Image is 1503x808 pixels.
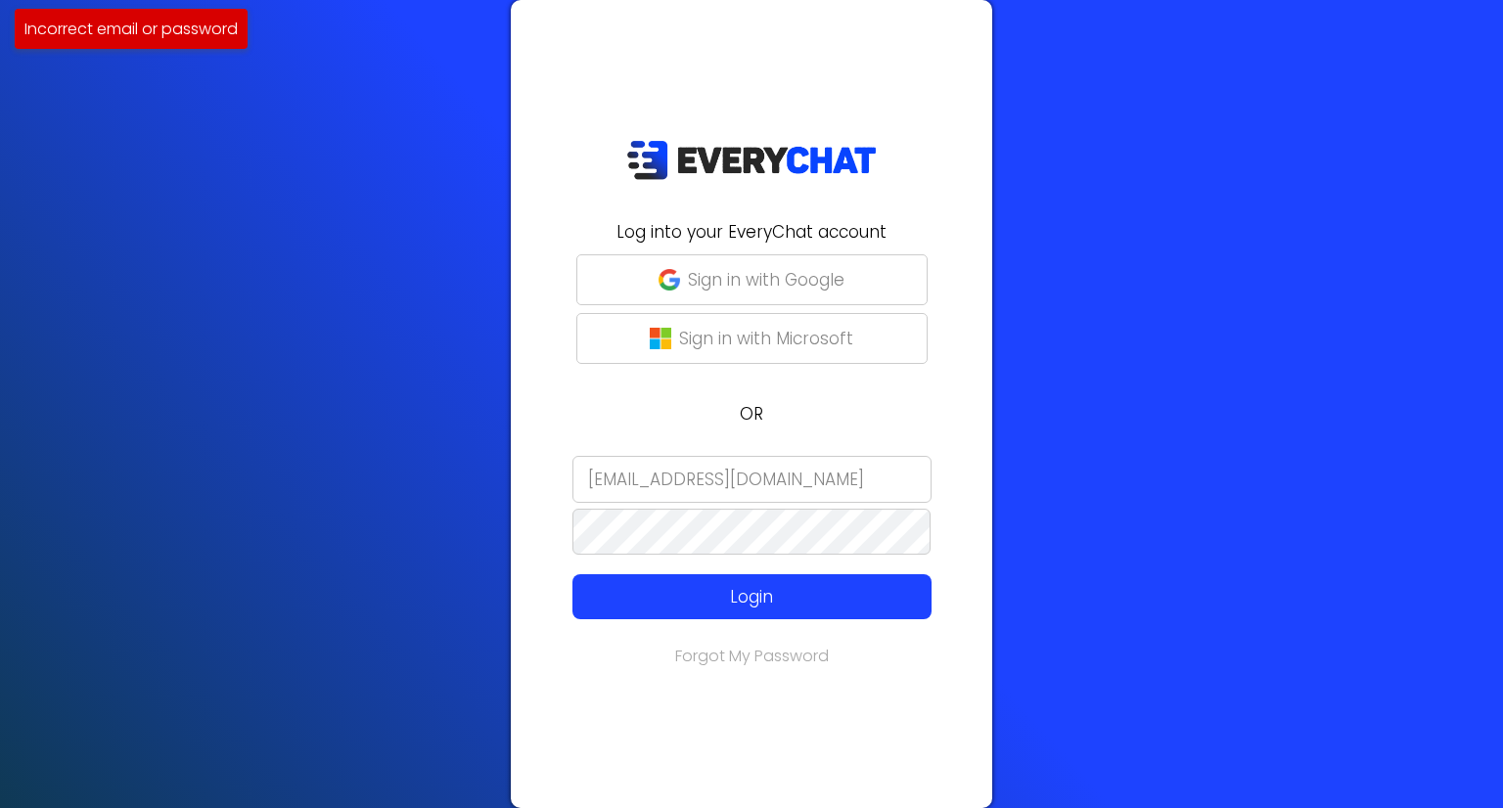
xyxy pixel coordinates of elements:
[679,326,853,351] p: Sign in with Microsoft
[572,456,932,503] input: Email
[576,254,928,305] button: Sign in with Google
[609,584,895,609] p: Login
[688,267,844,292] p: Sign in with Google
[650,328,671,349] img: microsoft-logo.png
[523,401,980,426] p: OR
[523,219,980,245] h2: Log into your EveryChat account
[659,269,680,291] img: google-g.png
[576,313,928,364] button: Sign in with Microsoft
[572,574,932,619] button: Login
[626,140,877,180] img: EveryChat_logo_dark.png
[24,17,238,41] p: Incorrect email or password
[675,645,829,667] a: Forgot My Password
